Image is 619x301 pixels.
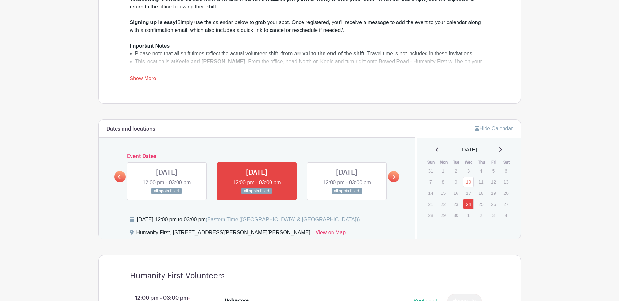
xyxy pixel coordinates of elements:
p: 15 [438,188,449,198]
th: Fri [488,159,501,165]
p: 9 [450,177,461,187]
th: Wed [463,159,475,165]
p: 14 [425,188,436,198]
p: 4 [501,210,511,220]
p: 11 [475,177,486,187]
p: 2 [450,166,461,176]
p: 25 [475,199,486,209]
p: 29 [438,210,449,220]
p: 28 [425,210,436,220]
p: 3 [488,210,499,220]
p: 30 [450,210,461,220]
a: 24 [463,199,474,209]
a: View on Map [316,229,346,239]
th: Thu [475,159,488,165]
a: 10 [463,177,474,187]
span: (Eastern Time ([GEOGRAPHIC_DATA] & [GEOGRAPHIC_DATA])) [206,217,360,222]
p: 13 [501,177,511,187]
p: 22 [438,199,449,209]
h6: Event Dates [126,153,388,160]
h6: Dates and locations [106,126,155,132]
th: Mon [438,159,450,165]
a: Show More [130,76,156,84]
strong: Signing up is easy! [130,20,178,25]
p: 2 [475,210,486,220]
span: [DATE] [461,146,477,154]
p: 31 [425,166,436,176]
li: This location is at . From the office, head North on Keele and turn right onto Bowed Road - Human... [135,58,489,73]
strong: Important Notes [130,43,170,49]
p: 1 [463,210,474,220]
h4: Humanity First Volunteers [130,271,225,280]
p: 18 [475,188,486,198]
p: 19 [488,188,499,198]
p: 23 [450,199,461,209]
li: Please note that all shift times reflect the actual volunteer shift - . Travel time is not includ... [135,50,489,58]
div: Simply use the calendar below to grab your spot. Once registered, you’ll receive a message to add... [130,19,489,50]
p: 26 [488,199,499,209]
p: 16 [450,188,461,198]
p: 21 [425,199,436,209]
a: Hide Calendar [475,126,513,131]
p: 20 [501,188,511,198]
th: Sun [425,159,438,165]
div: Humanity First, [STREET_ADDRESS][PERSON_NAME][PERSON_NAME] [136,229,310,239]
p: 12 [488,177,499,187]
p: 7 [425,177,436,187]
p: 5 [488,166,499,176]
strong: Keele and [PERSON_NAME] [175,59,245,64]
p: 27 [501,199,511,209]
strong: from arrival to the end of the shift [281,51,364,56]
p: 4 [475,166,486,176]
div: [DATE] 12:00 pm to 03:00 pm [137,216,360,223]
p: 3 [463,166,474,176]
p: 17 [463,188,474,198]
p: 8 [438,177,449,187]
p: 6 [501,166,511,176]
p: 1 [438,166,449,176]
th: Tue [450,159,463,165]
th: Sat [500,159,513,165]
